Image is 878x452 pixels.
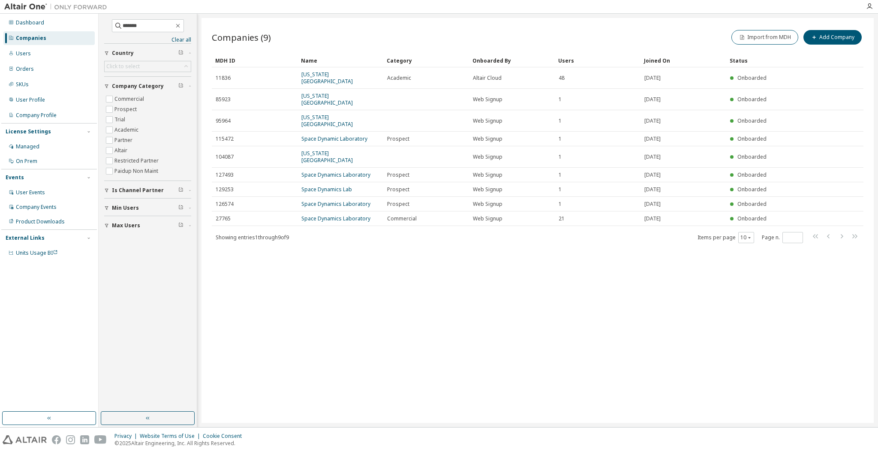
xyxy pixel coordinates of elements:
button: Country [104,44,191,63]
span: Web Signup [473,136,502,142]
div: Website Terms of Use [140,433,203,440]
span: Web Signup [473,172,502,178]
div: External Links [6,235,45,241]
span: Clear filter [178,187,183,194]
span: Onboarded [737,153,767,160]
span: 126574 [216,201,234,208]
div: MDH ID [215,54,294,67]
button: Is Channel Partner [104,181,191,200]
span: Web Signup [473,118,502,124]
span: 27765 [216,215,231,222]
span: Onboarded [737,117,767,124]
span: 1 [559,172,562,178]
span: [DATE] [644,96,661,103]
a: Space Dynamics Laboratory [301,200,370,208]
label: Trial [114,115,127,125]
span: 1 [559,201,562,208]
div: Users [558,54,637,67]
span: Country [112,50,134,57]
span: [DATE] [644,215,661,222]
span: [DATE] [644,154,661,160]
div: Companies [16,35,46,42]
span: 129253 [216,186,234,193]
div: Privacy [114,433,140,440]
span: Clear filter [178,83,183,90]
span: 104087 [216,154,234,160]
label: Altair [114,145,129,156]
span: [DATE] [644,136,661,142]
img: facebook.svg [52,435,61,444]
div: Events [6,174,24,181]
img: Altair One [4,3,111,11]
button: Max Users [104,216,191,235]
label: Partner [114,135,134,145]
div: Onboarded By [472,54,551,67]
img: linkedin.svg [80,435,89,444]
div: Cookie Consent [203,433,247,440]
span: 85923 [216,96,231,103]
a: Space Dynamics Laboratory [301,171,370,178]
span: Altair Cloud [473,75,502,81]
div: User Events [16,189,45,196]
a: Space Dynamic Laboratory [301,135,367,142]
div: License Settings [6,128,51,135]
div: User Profile [16,96,45,103]
span: [DATE] [644,75,661,81]
label: Prospect [114,104,138,115]
img: instagram.svg [66,435,75,444]
span: Onboarded [737,74,767,81]
span: [DATE] [644,172,661,178]
a: [US_STATE][GEOGRAPHIC_DATA] [301,114,353,128]
div: On Prem [16,158,37,165]
a: Space Dynamics Lab [301,186,352,193]
span: Onboarded [737,215,767,222]
button: Add Company [803,30,862,45]
a: [US_STATE][GEOGRAPHIC_DATA] [301,71,353,85]
span: [DATE] [644,186,661,193]
span: Clear filter [178,222,183,229]
span: Onboarded [737,135,767,142]
span: Onboarded [737,171,767,178]
span: Is Channel Partner [112,187,164,194]
span: 21 [559,215,565,222]
div: Click to select [105,61,191,72]
div: Dashboard [16,19,44,26]
span: Onboarded [737,200,767,208]
span: Min Users [112,205,139,211]
div: Click to select [106,63,140,70]
img: altair_logo.svg [3,435,47,444]
span: Prospect [387,201,409,208]
span: 115472 [216,136,234,142]
span: Units Usage BI [16,249,58,256]
span: Items per page [698,232,754,243]
span: Clear filter [178,205,183,211]
span: 1 [559,96,562,103]
span: 1 [559,154,562,160]
div: SKUs [16,81,29,88]
button: Import from MDH [731,30,798,45]
div: Status [730,54,812,67]
a: Space Dynamics Laboratory [301,215,370,222]
span: [DATE] [644,118,661,124]
span: Page n. [762,232,803,243]
a: [US_STATE][GEOGRAPHIC_DATA] [301,150,353,164]
div: Name [301,54,380,67]
div: Managed [16,143,39,150]
label: Restricted Partner [114,156,160,166]
div: Joined On [644,54,723,67]
span: Clear filter [178,50,183,57]
a: Clear all [104,36,191,43]
img: youtube.svg [94,435,107,444]
a: [US_STATE][GEOGRAPHIC_DATA] [301,92,353,106]
span: Onboarded [737,96,767,103]
div: Users [16,50,31,57]
span: 11836 [216,75,231,81]
span: Web Signup [473,215,502,222]
button: Min Users [104,199,191,217]
span: 1 [559,136,562,142]
span: 127493 [216,172,234,178]
span: Prospect [387,172,409,178]
span: [DATE] [644,201,661,208]
span: Web Signup [473,154,502,160]
label: Paidup Non Maint [114,166,160,176]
